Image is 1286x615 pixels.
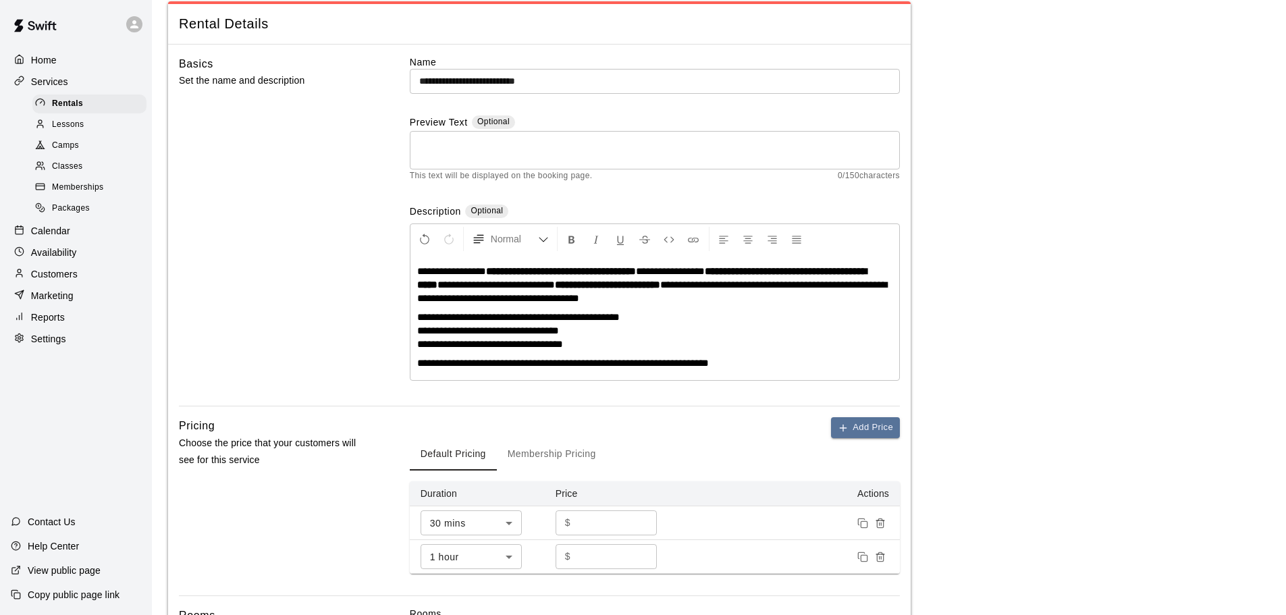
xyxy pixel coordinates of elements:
[872,514,889,532] button: Remove price
[179,55,213,73] h6: Basics
[565,550,570,564] p: $
[633,227,656,251] button: Format Strikethrough
[32,178,146,197] div: Memberships
[736,227,759,251] button: Center Align
[421,544,522,569] div: 1 hour
[31,267,78,281] p: Customers
[712,227,735,251] button: Left Align
[497,438,607,471] button: Membership Pricing
[32,115,146,134] div: Lessons
[11,50,141,70] a: Home
[609,227,632,251] button: Format Underline
[477,117,510,126] span: Optional
[437,227,460,251] button: Redo
[11,307,141,327] a: Reports
[410,205,461,220] label: Description
[28,515,76,529] p: Contact Us
[179,417,215,435] h6: Pricing
[680,481,900,506] th: Actions
[31,53,57,67] p: Home
[179,435,367,469] p: Choose the price that your customers will see for this service
[31,75,68,88] p: Services
[52,160,82,173] span: Classes
[28,588,119,601] p: Copy public page link
[31,332,66,346] p: Settings
[32,198,152,219] a: Packages
[658,227,680,251] button: Insert Code
[32,136,152,157] a: Camps
[838,169,900,183] span: 0 / 150 characters
[410,55,900,69] label: Name
[31,311,65,324] p: Reports
[466,227,554,251] button: Formatting Options
[28,539,79,553] p: Help Center
[11,242,141,263] a: Availability
[761,227,784,251] button: Right Align
[32,157,152,178] a: Classes
[410,438,497,471] button: Default Pricing
[413,227,436,251] button: Undo
[410,169,593,183] span: This text will be displayed on the booking page.
[31,289,74,302] p: Marketing
[52,202,90,215] span: Packages
[52,118,84,132] span: Lessons
[11,221,141,241] a: Calendar
[872,548,889,566] button: Remove price
[410,481,545,506] th: Duration
[560,227,583,251] button: Format Bold
[410,115,468,131] label: Preview Text
[31,246,77,259] p: Availability
[32,157,146,176] div: Classes
[421,510,522,535] div: 30 mins
[32,95,146,113] div: Rentals
[52,181,103,194] span: Memberships
[11,72,141,92] a: Services
[31,224,70,238] p: Calendar
[179,72,367,89] p: Set the name and description
[491,232,538,246] span: Normal
[565,516,570,530] p: $
[682,227,705,251] button: Insert Link
[585,227,608,251] button: Format Italics
[785,227,808,251] button: Justify Align
[831,417,900,438] button: Add Price
[28,564,101,577] p: View public page
[179,15,900,33] span: Rental Details
[11,286,141,306] a: Marketing
[854,514,872,532] button: Duplicate price
[52,97,83,111] span: Rentals
[52,139,79,153] span: Camps
[11,329,141,349] a: Settings
[32,178,152,198] a: Memberships
[32,93,152,114] a: Rentals
[854,548,872,566] button: Duplicate price
[471,206,503,215] span: Optional
[545,481,680,506] th: Price
[32,136,146,155] div: Camps
[32,199,146,218] div: Packages
[32,114,152,135] a: Lessons
[11,264,141,284] a: Customers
